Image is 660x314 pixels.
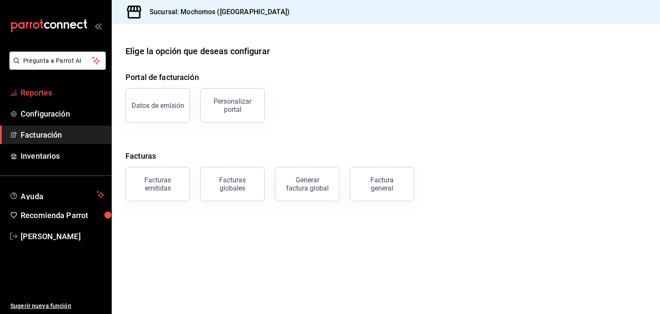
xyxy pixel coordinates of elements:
div: Datos de emisión [131,102,184,110]
div: Factura general [361,176,403,192]
button: Pregunta a Parrot AI [9,52,106,70]
div: Personalizar portal [206,97,259,114]
div: Facturas emitidas [131,176,184,192]
button: Facturas globales [200,167,265,201]
h3: Sucursal: Mochomos ([GEOGRAPHIC_DATA]) [143,7,290,17]
button: Personalizar portal [200,88,265,123]
button: Facturas emitidas [125,167,190,201]
span: Pregunta a Parrot AI [23,56,92,65]
span: Recomienda Parrot [21,209,104,221]
button: open_drawer_menu [95,22,101,29]
div: Generar factura global [286,176,329,192]
button: Datos de emisión [125,88,190,123]
span: Inventarios [21,150,104,162]
span: Reportes [21,87,104,99]
span: Ayuda [21,190,93,200]
span: Sugerir nueva función [10,302,104,311]
a: Pregunta a Parrot AI [6,62,106,71]
button: Generar factura global [275,167,339,201]
button: Factura general [350,167,414,201]
div: Elige la opción que deseas configurar [125,45,270,58]
span: Facturación [21,129,104,141]
span: Configuración [21,108,104,120]
h4: Facturas [125,150,646,162]
h4: Portal de facturación [125,71,646,83]
span: [PERSON_NAME] [21,231,104,242]
div: Facturas globales [206,176,259,192]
